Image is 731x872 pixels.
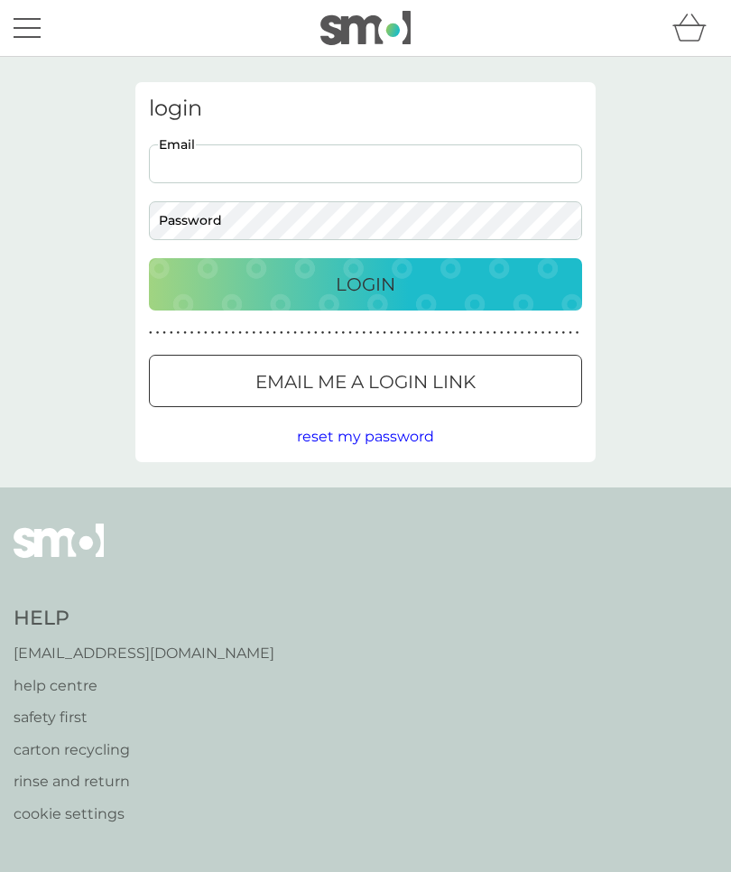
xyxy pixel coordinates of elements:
p: ● [458,329,462,338]
p: ● [177,329,180,338]
p: ● [307,329,310,338]
p: ● [280,329,283,338]
p: ● [287,329,291,338]
p: ● [149,329,153,338]
p: ● [238,329,242,338]
p: ● [507,329,511,338]
p: ● [500,329,504,338]
button: Login [149,258,582,311]
p: ● [273,329,276,338]
p: ● [403,329,407,338]
p: ● [479,329,483,338]
p: Email me a login link [255,367,476,396]
a: rinse and return [14,770,274,793]
p: ● [301,329,304,338]
button: Email me a login link [149,355,582,407]
p: ● [197,329,200,338]
p: ● [293,329,297,338]
p: ● [576,329,579,338]
div: basket [672,10,717,46]
a: [EMAIL_ADDRESS][DOMAIN_NAME] [14,642,274,665]
p: ● [156,329,160,338]
p: ● [541,329,545,338]
p: ● [397,329,401,338]
p: ● [452,329,456,338]
p: ● [252,329,255,338]
p: ● [356,329,359,338]
p: ● [321,329,325,338]
p: ● [266,329,270,338]
p: ● [376,329,380,338]
p: ● [259,329,263,338]
p: ● [348,329,352,338]
p: ● [493,329,496,338]
p: ● [562,329,566,338]
p: ● [521,329,524,338]
p: ● [431,329,435,338]
p: ● [369,329,373,338]
p: ● [362,329,365,338]
a: help centre [14,674,274,698]
p: ● [486,329,490,338]
p: ● [383,329,386,338]
p: ● [183,329,187,338]
img: smol [14,524,104,585]
p: ● [466,329,469,338]
p: ● [211,329,215,338]
button: menu [14,11,41,45]
p: ● [217,329,221,338]
p: ● [162,329,166,338]
h4: Help [14,605,274,633]
p: ● [170,329,173,338]
p: ● [514,329,517,338]
p: ● [328,329,331,338]
p: ● [445,329,449,338]
p: ● [390,329,393,338]
a: carton recycling [14,738,274,762]
a: safety first [14,706,274,729]
a: cookie settings [14,802,274,826]
p: ● [472,329,476,338]
p: ● [569,329,572,338]
p: ● [555,329,559,338]
p: ● [204,329,208,338]
p: ● [527,329,531,338]
p: ● [245,329,249,338]
button: reset my password [297,425,434,449]
p: ● [342,329,346,338]
p: ● [424,329,428,338]
p: Login [336,270,395,299]
p: ● [534,329,538,338]
p: ● [225,329,228,338]
p: ● [314,329,318,338]
p: ● [417,329,421,338]
p: ● [411,329,414,338]
p: ● [438,329,441,338]
p: ● [190,329,194,338]
p: ● [232,329,236,338]
p: ● [548,329,551,338]
span: reset my password [297,428,434,445]
img: smol [320,11,411,45]
p: ● [335,329,338,338]
h3: login [149,96,582,122]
